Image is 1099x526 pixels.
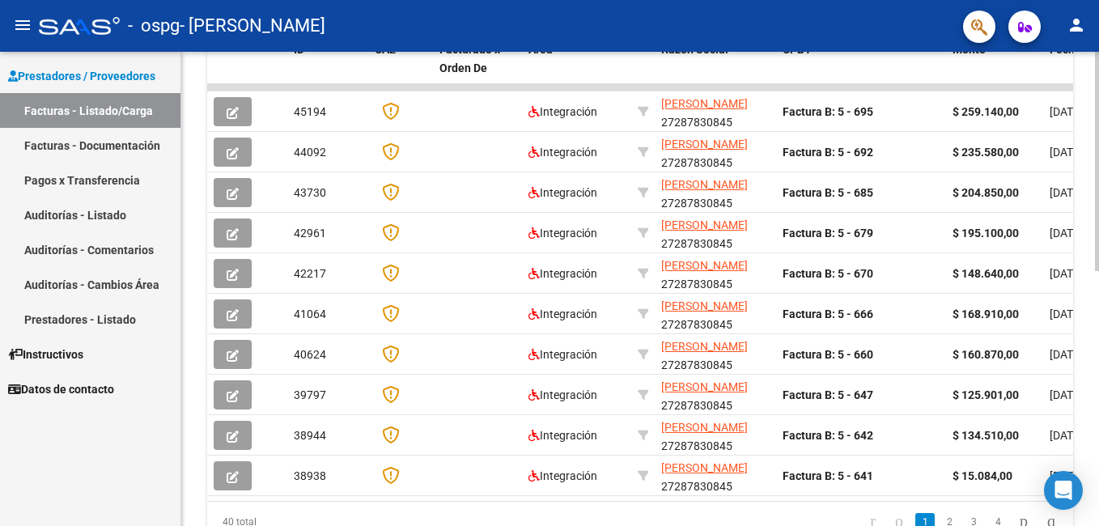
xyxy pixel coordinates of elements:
[1050,146,1083,159] span: [DATE]
[180,8,325,44] span: - [PERSON_NAME]
[783,388,873,401] strong: Factura B: 5 - 647
[522,32,631,104] datatable-header-cell: Area
[1050,469,1083,482] span: [DATE]
[439,43,500,74] span: Facturado x Orden De
[1044,471,1083,510] div: Open Intercom Messenger
[953,308,1019,320] strong: $ 168.910,00
[294,348,326,361] span: 40624
[783,227,873,240] strong: Factura B: 5 - 679
[655,32,776,104] datatable-header-cell: Razón Social
[8,380,114,398] span: Datos de contacto
[661,461,748,474] span: [PERSON_NAME]
[1050,348,1083,361] span: [DATE]
[661,299,748,312] span: [PERSON_NAME]
[294,267,326,280] span: 42217
[661,337,770,371] div: 27287830845
[1050,388,1083,401] span: [DATE]
[8,346,83,363] span: Instructivos
[1050,267,1083,280] span: [DATE]
[953,469,1012,482] strong: $ 15.084,00
[294,388,326,401] span: 39797
[294,146,326,159] span: 44092
[294,429,326,442] span: 38944
[528,227,597,240] span: Integración
[128,8,180,44] span: - ospg
[368,32,433,104] datatable-header-cell: CAE
[953,429,1019,442] strong: $ 134.510,00
[783,429,873,442] strong: Factura B: 5 - 642
[8,67,155,85] span: Prestadores / Proveedores
[783,308,873,320] strong: Factura B: 5 - 666
[661,216,770,250] div: 27287830845
[294,469,326,482] span: 38938
[661,340,748,353] span: [PERSON_NAME]
[661,418,770,452] div: 27287830845
[953,267,1019,280] strong: $ 148.640,00
[661,97,748,110] span: [PERSON_NAME]
[783,469,873,482] strong: Factura B: 5 - 641
[661,95,770,129] div: 27287830845
[783,146,873,159] strong: Factura B: 5 - 692
[528,429,597,442] span: Integración
[953,146,1019,159] strong: $ 235.580,00
[661,135,770,169] div: 27287830845
[528,348,597,361] span: Integración
[433,32,522,104] datatable-header-cell: Facturado x Orden De
[294,227,326,240] span: 42961
[783,105,873,118] strong: Factura B: 5 - 695
[287,32,368,104] datatable-header-cell: ID
[294,105,326,118] span: 45194
[1050,308,1083,320] span: [DATE]
[13,15,32,35] mat-icon: menu
[528,469,597,482] span: Integración
[783,267,873,280] strong: Factura B: 5 - 670
[783,348,873,361] strong: Factura B: 5 - 660
[528,267,597,280] span: Integración
[528,388,597,401] span: Integración
[661,421,748,434] span: [PERSON_NAME]
[661,257,770,291] div: 27287830845
[528,146,597,159] span: Integración
[661,297,770,331] div: 27287830845
[953,186,1019,199] strong: $ 204.850,00
[294,186,326,199] span: 43730
[953,105,1019,118] strong: $ 259.140,00
[661,259,748,272] span: [PERSON_NAME]
[953,388,1019,401] strong: $ 125.901,00
[661,176,770,210] div: 27287830845
[1067,15,1086,35] mat-icon: person
[294,308,326,320] span: 41064
[528,308,597,320] span: Integración
[661,459,770,493] div: 27287830845
[783,186,873,199] strong: Factura B: 5 - 685
[661,178,748,191] span: [PERSON_NAME]
[661,138,748,151] span: [PERSON_NAME]
[776,32,946,104] datatable-header-cell: CPBT
[661,378,770,412] div: 27287830845
[1050,105,1083,118] span: [DATE]
[528,105,597,118] span: Integración
[1050,429,1083,442] span: [DATE]
[953,348,1019,361] strong: $ 160.870,00
[953,227,1019,240] strong: $ 195.100,00
[1050,227,1083,240] span: [DATE]
[661,218,748,231] span: [PERSON_NAME]
[661,380,748,393] span: [PERSON_NAME]
[1050,186,1083,199] span: [DATE]
[946,32,1043,104] datatable-header-cell: Monto
[528,186,597,199] span: Integración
